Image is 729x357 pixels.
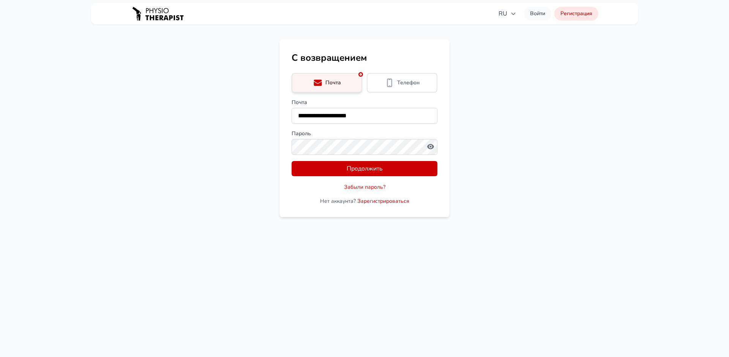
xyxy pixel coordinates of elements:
[554,7,598,21] a: Регистрация
[292,161,437,176] button: Продолжить
[494,6,521,21] button: RU
[292,99,437,106] label: Почта
[344,183,385,191] button: Забыли пароль?
[292,52,437,64] h1: С возвращением
[499,9,516,18] span: RU
[292,197,437,205] p: Нет аккаунта?
[325,79,341,87] span: Почта
[292,130,437,137] label: Пароль
[397,79,420,87] span: Телефон
[131,3,185,25] img: PHYSIOTHERAPISTRU logo
[524,7,551,21] a: Войти
[357,197,409,205] a: Зарегистрироваться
